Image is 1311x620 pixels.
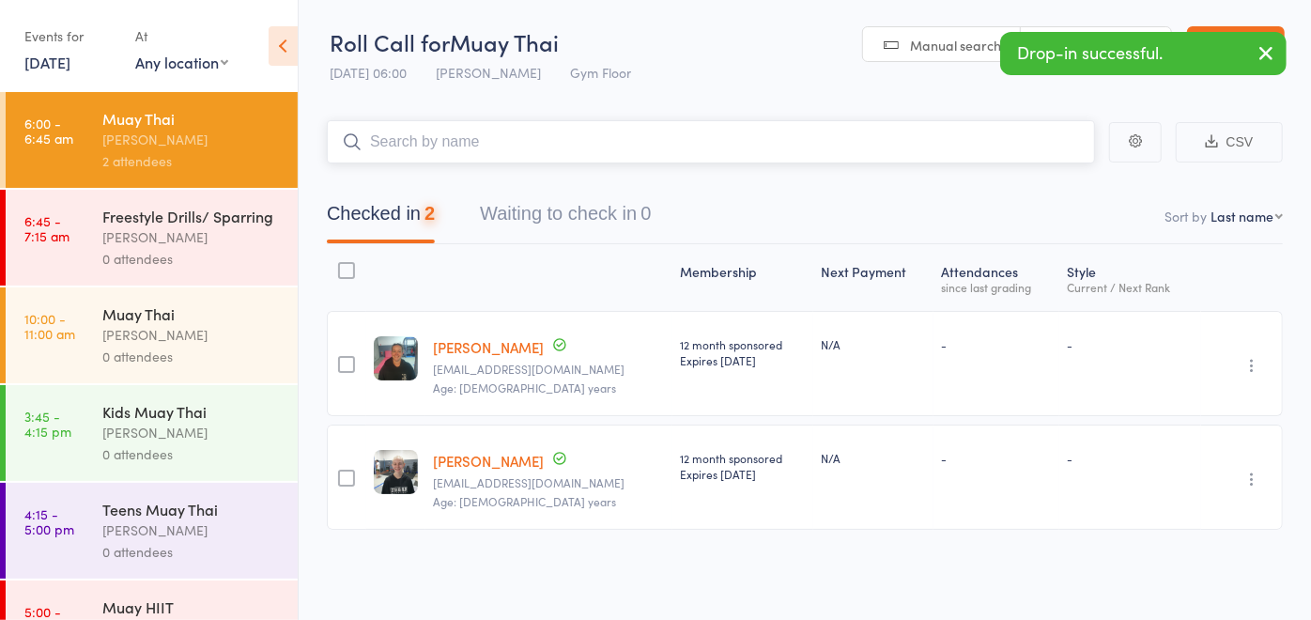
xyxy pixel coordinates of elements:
[1000,32,1287,75] div: Drop-in successful.
[1067,281,1194,293] div: Current / Next Rank
[374,336,418,380] img: image1718048878.png
[433,476,665,489] small: Kalilazylstra@gmail.com
[135,21,228,52] div: At
[330,63,407,82] span: [DATE] 06:00
[102,150,282,172] div: 2 attendees
[135,52,228,72] div: Any location
[680,352,806,368] div: Expires [DATE]
[24,52,70,72] a: [DATE]
[102,206,282,226] div: Freestyle Drills/ Sparring
[24,409,71,439] time: 3:45 - 4:15 pm
[327,194,435,243] button: Checked in2
[374,450,418,494] img: image1717484977.png
[330,26,450,57] span: Roll Call for
[436,63,541,82] span: [PERSON_NAME]
[941,336,1052,352] div: -
[433,337,544,357] a: [PERSON_NAME]
[102,129,282,150] div: [PERSON_NAME]
[910,36,1001,54] span: Manual search
[680,336,806,368] div: 12 month sponsored
[941,450,1052,466] div: -
[1211,207,1273,225] div: Last name
[433,493,616,509] span: Age: [DEMOGRAPHIC_DATA] years
[102,541,282,563] div: 0 attendees
[6,287,298,383] a: 10:00 -11:00 amMuay Thai[PERSON_NAME]0 attendees
[24,506,74,536] time: 4:15 - 5:00 pm
[102,443,282,465] div: 0 attendees
[6,190,298,286] a: 6:45 -7:15 amFreestyle Drills/ Sparring[PERSON_NAME]0 attendees
[102,499,282,519] div: Teens Muay Thai
[6,483,298,579] a: 4:15 -5:00 pmTeens Muay Thai[PERSON_NAME]0 attendees
[1067,450,1194,466] div: -
[1059,253,1201,302] div: Style
[680,466,806,482] div: Expires [DATE]
[680,450,806,482] div: 12 month sponsored
[933,253,1059,302] div: Atten­dances
[102,597,282,617] div: Muay HIIT
[102,346,282,367] div: 0 attendees
[570,63,631,82] span: Gym Floor
[102,303,282,324] div: Muay Thai
[821,336,926,352] div: N/A
[640,203,651,224] div: 0
[1176,122,1283,163] button: CSV
[433,363,665,376] small: madisonknight91@yahoo.com.au
[102,519,282,541] div: [PERSON_NAME]
[24,116,73,146] time: 6:00 - 6:45 am
[813,253,933,302] div: Next Payment
[102,422,282,443] div: [PERSON_NAME]
[327,120,1095,163] input: Search by name
[1067,336,1194,352] div: -
[6,385,298,481] a: 3:45 -4:15 pmKids Muay Thai[PERSON_NAME]0 attendees
[102,401,282,422] div: Kids Muay Thai
[672,253,813,302] div: Membership
[433,380,616,395] span: Age: [DEMOGRAPHIC_DATA] years
[1164,207,1207,225] label: Sort by
[24,213,69,243] time: 6:45 - 7:15 am
[450,26,559,57] span: Muay Thai
[24,21,116,52] div: Events for
[1187,26,1285,64] a: Exit roll call
[433,451,544,471] a: [PERSON_NAME]
[821,450,926,466] div: N/A
[102,108,282,129] div: Muay Thai
[424,203,435,224] div: 2
[480,194,651,243] button: Waiting to check in0
[6,92,298,188] a: 6:00 -6:45 amMuay Thai[PERSON_NAME]2 attendees
[941,281,1052,293] div: since last grading
[102,324,282,346] div: [PERSON_NAME]
[102,248,282,270] div: 0 attendees
[24,311,75,341] time: 10:00 - 11:00 am
[102,226,282,248] div: [PERSON_NAME]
